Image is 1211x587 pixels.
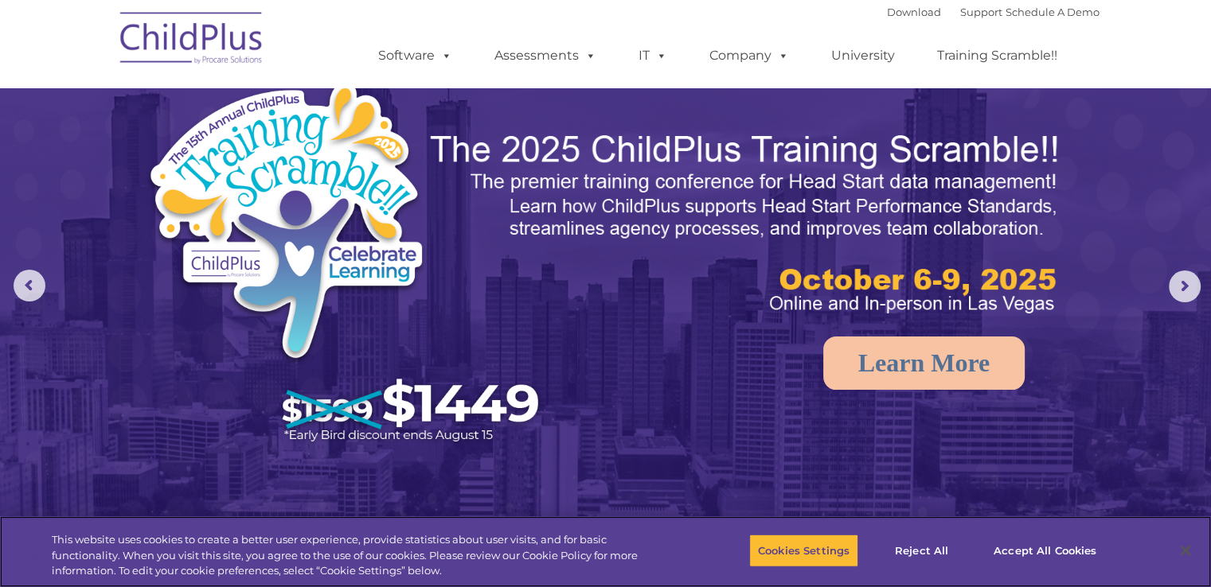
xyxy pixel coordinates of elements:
a: Learn More [823,336,1025,390]
a: Download [887,6,941,18]
div: This website uses cookies to create a better user experience, provide statistics about user visit... [52,532,666,579]
button: Cookies Settings [749,534,858,567]
a: IT [623,40,683,72]
button: Reject All [872,534,971,567]
font: | [887,6,1100,18]
a: Training Scramble!! [921,40,1073,72]
img: ChildPlus by Procare Solutions [112,1,271,80]
button: Accept All Cookies [985,534,1105,567]
a: Software [362,40,468,72]
a: Schedule A Demo [1006,6,1100,18]
button: Close [1168,533,1203,568]
a: Company [693,40,805,72]
a: University [815,40,911,72]
a: Support [960,6,1002,18]
a: Assessments [479,40,612,72]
